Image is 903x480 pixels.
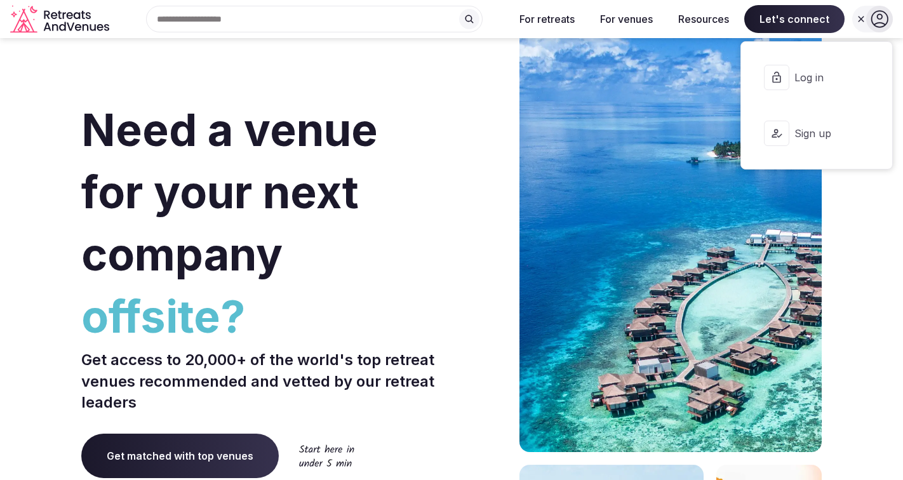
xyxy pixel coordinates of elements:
[81,434,279,478] a: Get matched with top venues
[81,286,446,348] span: offsite?
[744,5,845,33] span: Let's connect
[10,5,112,34] a: Visit the homepage
[751,108,882,159] button: Sign up
[299,444,354,467] img: Start here in under 5 min
[668,5,739,33] button: Resources
[10,5,112,34] svg: Retreats and Venues company logo
[81,349,446,413] p: Get access to 20,000+ of the world's top retreat venues recommended and vetted by our retreat lea...
[794,126,855,140] span: Sign up
[81,103,378,281] span: Need a venue for your next company
[751,52,882,103] button: Log in
[794,70,855,84] span: Log in
[590,5,663,33] button: For venues
[509,5,585,33] button: For retreats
